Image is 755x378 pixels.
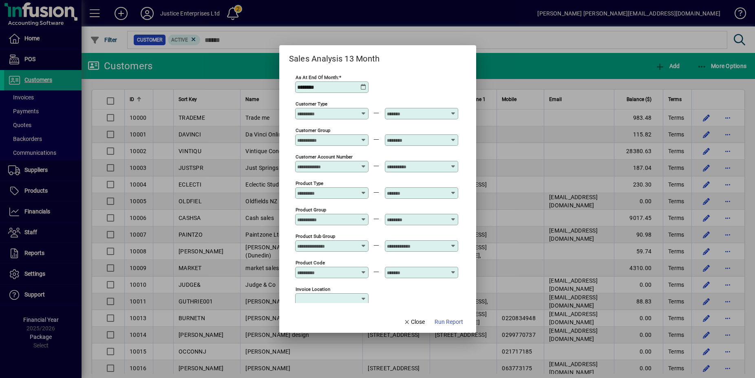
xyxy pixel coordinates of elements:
mat-label: As at end of month: [296,75,339,80]
mat-label: Invoice location [296,286,330,292]
button: Close [400,315,428,330]
mat-label: Product Code [296,260,325,266]
mat-label: Customer Group [296,127,330,133]
mat-label: Customer Type [296,101,327,107]
mat-label: Product Sub Group [296,233,335,239]
button: Run Report [431,315,466,330]
span: Run Report [435,318,463,326]
mat-label: Customer Account Number [296,154,353,160]
h2: Sales Analysis 13 Month [279,45,390,65]
span: Close [404,318,425,326]
mat-label: Product Group [296,207,326,213]
mat-label: Product Type [296,180,323,186]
